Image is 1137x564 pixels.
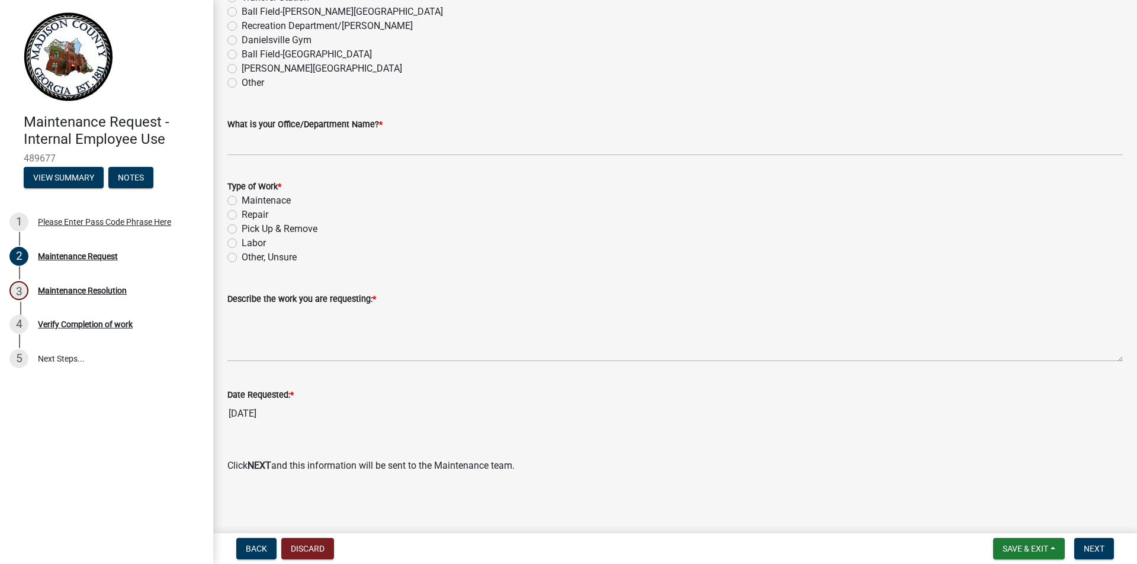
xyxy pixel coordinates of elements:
label: Recreation Department/[PERSON_NAME] [242,19,413,33]
label: Maintenace [242,194,291,208]
div: 3 [9,281,28,300]
span: Next [1084,544,1104,553]
label: Repair [242,208,268,222]
label: Ball Field-[PERSON_NAME][GEOGRAPHIC_DATA] [242,5,443,19]
label: Type of Work [227,183,281,191]
wm-modal-confirm: Notes [108,173,153,183]
div: Maintenance Request [38,252,118,260]
span: Save & Exit [1003,544,1048,553]
label: Other [242,76,264,90]
div: 1 [9,212,28,231]
div: Maintenance Resolution [38,286,127,295]
button: Back [236,538,277,559]
div: Please Enter Pass Code Phrase Here [38,218,171,226]
div: 4 [9,315,28,334]
div: Verify Completion of work [38,320,133,328]
button: Next [1074,538,1114,559]
label: Other, Unsure [242,250,297,265]
p: Click and this information will be sent to the Maintenance team. [227,459,1123,473]
button: View Summary [24,167,104,188]
label: [PERSON_NAME][GEOGRAPHIC_DATA] [242,62,402,76]
label: Describe the work you are requesting: [227,295,376,304]
button: Save & Exit [993,538,1065,559]
strong: NEXT [248,460,271,471]
button: Notes [108,167,153,188]
button: Discard [281,538,334,559]
div: 2 [9,247,28,266]
label: Labor [242,236,266,250]
span: 489677 [24,153,189,164]
wm-modal-confirm: Summary [24,173,104,183]
span: Back [246,544,267,553]
img: Madison County, Georgia [24,12,113,101]
div: 5 [9,349,28,368]
label: Date Requested: [227,391,294,399]
label: What is your Office/Department Name? [227,121,383,129]
label: Pick Up & Remove [242,222,317,236]
h4: Maintenance Request - Internal Employee Use [24,114,204,148]
label: Danielsville Gym [242,33,311,47]
label: Ball Field-[GEOGRAPHIC_DATA] [242,47,372,62]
